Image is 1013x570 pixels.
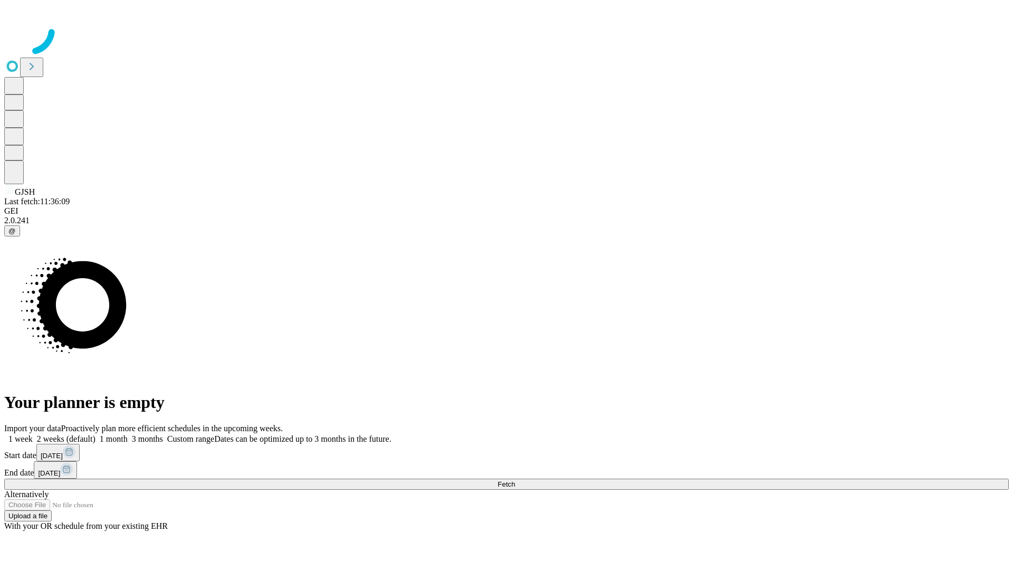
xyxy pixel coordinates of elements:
[4,393,1009,412] h1: Your planner is empty
[8,434,33,443] span: 1 week
[132,434,163,443] span: 3 months
[61,424,283,433] span: Proactively plan more efficient schedules in the upcoming weeks.
[4,444,1009,461] div: Start date
[4,206,1009,216] div: GEI
[8,227,16,235] span: @
[100,434,128,443] span: 1 month
[4,197,70,206] span: Last fetch: 11:36:09
[498,480,515,488] span: Fetch
[36,444,80,461] button: [DATE]
[37,434,95,443] span: 2 weeks (default)
[41,452,63,460] span: [DATE]
[4,490,49,499] span: Alternatively
[38,469,60,477] span: [DATE]
[4,521,168,530] span: With your OR schedule from your existing EHR
[34,461,77,479] button: [DATE]
[214,434,391,443] span: Dates can be optimized up to 3 months in the future.
[4,424,61,433] span: Import your data
[4,216,1009,225] div: 2.0.241
[4,479,1009,490] button: Fetch
[4,510,52,521] button: Upload a file
[4,225,20,236] button: @
[4,461,1009,479] div: End date
[15,187,35,196] span: GJSH
[167,434,214,443] span: Custom range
